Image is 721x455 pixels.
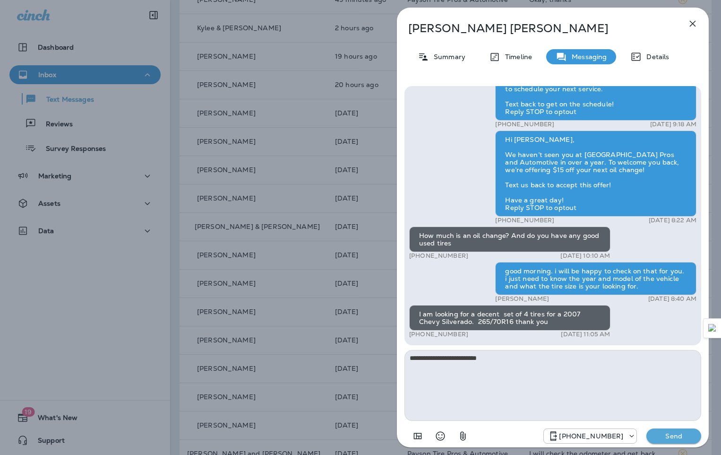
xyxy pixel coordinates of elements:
[642,53,669,61] p: Details
[544,430,636,442] div: +1 (928) 260-4498
[495,121,554,128] p: [PHONE_NUMBER]
[409,227,610,252] div: How much is an oil change? And do you have any good used tires
[500,53,532,61] p: Timeline
[495,262,696,295] div: good morning. i will be happy to check on that for you. i just need to know the year and model of...
[649,217,696,224] p: [DATE] 8:22 AM
[495,295,549,303] p: [PERSON_NAME]
[495,217,554,224] p: [PHONE_NUMBER]
[654,432,694,440] p: Send
[567,53,607,61] p: Messaging
[648,295,696,303] p: [DATE] 8:40 AM
[408,22,666,35] p: [PERSON_NAME] [PERSON_NAME]
[429,53,465,61] p: Summary
[650,121,696,128] p: [DATE] 9:18 AM
[560,252,610,260] p: [DATE] 10:10 AM
[559,432,623,440] p: [PHONE_NUMBER]
[646,429,701,444] button: Send
[708,324,717,332] img: Detect Auto
[409,252,468,260] p: [PHONE_NUMBER]
[495,131,696,217] div: Hi [PERSON_NAME], We haven’t seen you at [GEOGRAPHIC_DATA] Pros and Automotive in over a year. To...
[431,427,450,446] button: Select an emoji
[561,331,610,338] p: [DATE] 11:05 AM
[409,305,610,331] div: I am looking for a decent set of 4 tires for a 2007 Chevy Silverado. 265/70R16 thank you
[408,427,427,446] button: Add in a premade template
[409,331,468,338] p: [PHONE_NUMBER]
